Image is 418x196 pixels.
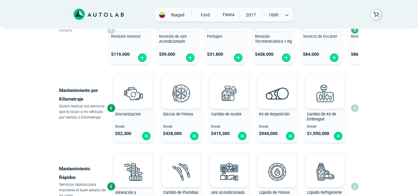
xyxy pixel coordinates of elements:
img: plumillas-v3.svg [168,158,195,185]
div: Previous slide [106,182,116,191]
button: Kit de Repartición Desde $944,000 [256,74,298,142]
img: Flag of COLOMBIA [159,12,165,18]
button: Sincronizacion Desde $52,300 [113,74,154,142]
p: Mantenimiento por Kilometraje [59,86,107,103]
img: frenos2-v3.svg [168,80,195,107]
img: fi_plus-circle2.svg [237,131,247,141]
span: Revisión de Batería [351,34,384,39]
span: $ 86,900 [351,52,367,57]
span: Revisión de Aire Acondicionado [159,34,187,44]
span: Revisión General [111,34,140,39]
span: $ 52,300 [115,131,131,136]
img: AD0BCuuxAAAAAElFTkSuQmCC [316,155,334,173]
img: fi_plus-circle2.svg [333,131,343,141]
span: Desde [307,125,344,129]
span: $ 59,000 [159,52,175,57]
img: AD0BCuuxAAAAAElFTkSuQmCC [220,155,239,173]
button: Cambio de Aceite Desde $415,300 [209,74,250,142]
button: Discos de Frenos Desde $428,000 [161,74,202,142]
span: Desde [259,125,296,129]
img: sincronizacion-v3.svg [120,80,147,107]
img: AD0BCuuxAAAAAElFTkSuQmCC [220,76,239,95]
img: fi_plus-circle2.svg [185,53,195,63]
img: AD0BCuuxAAAAAElFTkSuQmCC [268,76,287,95]
img: AD0BCuuxAAAAAElFTkSuQmCC [268,155,287,173]
span: Cambio de Plumillas [163,190,199,195]
img: AD0BCuuxAAAAAElFTkSuQmCC [124,76,143,95]
span: 2017 [240,10,262,20]
span: Desde [163,125,200,129]
img: fi_plus-circle2.svg [137,53,147,63]
span: Ibagué [167,12,189,18]
span: Líquido de Frenos [259,190,290,195]
span: Servicio de Escáner [303,34,337,39]
img: fi_plus-circle2.svg [285,131,295,141]
span: Cambio de Kit de Embrague [307,112,336,122]
div: Next slide [350,25,359,34]
span: $ 31,800 [207,52,223,57]
img: kit_de_embrague-v3.svg [312,80,339,107]
span: Peritajes [207,34,222,39]
div: Previous slide [106,103,116,113]
span: FORD [194,10,216,20]
span: Discos de Frenos [163,112,193,116]
img: liquido_frenos-v3.svg [264,158,291,185]
span: Revisión Tecnomecánica + Rg [255,34,292,44]
img: AD0BCuuxAAAAAElFTkSuQmCC [124,155,143,173]
button: Cambio de Kit de Embrague Desde $1,950,000 [304,74,346,142]
span: $ 944,000 [259,131,278,136]
span: FIESTA [217,10,239,19]
span: Kit de Repartición [259,112,290,116]
img: fi_plus-circle2.svg [189,131,199,141]
img: AD0BCuuxAAAAAElFTkSuQmCC [172,155,191,173]
p: Mantenimiento Rápidos [59,164,107,182]
img: alineacion_y_balanceo-v3.svg [120,158,147,185]
span: Desde [115,125,152,129]
img: fi_plus-circle2.svg [141,131,151,141]
p: Quiero realizar los servicios que le tocan a mi vehículo por tiempo o Kilometraje [59,103,107,120]
img: fi_plus-circle2.svg [233,53,243,63]
img: AD0BCuuxAAAAAElFTkSuQmCC [316,76,334,95]
span: Desde [211,125,248,129]
img: cambio_de_aceite-v3.svg [216,80,243,107]
img: fi_plus-circle2.svg [281,53,291,63]
img: correa_de_reparticion-v3.svg [266,87,289,99]
img: liquido_refrigerante-v3.svg [312,158,339,185]
span: $ 119,000 [111,52,130,57]
span: Aire Acondicionado [211,190,245,195]
span: $ 415,300 [211,131,230,136]
span: 1600 [262,10,284,20]
span: Cambio de Aceite [211,112,242,116]
img: aire_acondicionado-v3.svg [216,158,243,185]
span: $ 428,000 [163,131,182,136]
span: $ 84,000 [303,52,319,57]
span: $ 438,000 [255,52,274,57]
span: Sincronizacion [115,112,141,116]
img: AD0BCuuxAAAAAElFTkSuQmCC [172,76,191,95]
span: $ 1,950,000 [307,131,329,136]
span: Líquido Refrigerante [307,190,342,195]
img: fi_plus-circle2.svg [329,53,339,63]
